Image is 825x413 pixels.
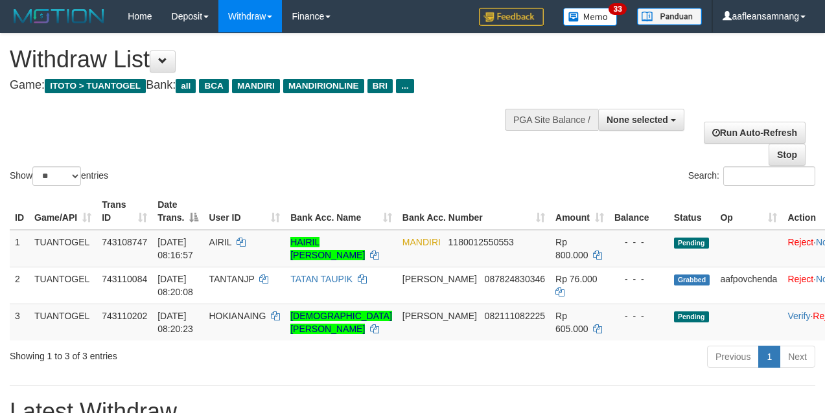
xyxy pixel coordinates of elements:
[614,236,664,249] div: - - -
[563,8,618,26] img: Button%20Memo.svg
[199,79,228,93] span: BCA
[10,6,108,26] img: MOTION_logo.png
[787,237,813,247] a: Reject
[674,311,709,322] span: Pending
[10,267,29,304] td: 2
[32,166,81,186] select: Showentries
[157,274,193,297] span: [DATE] 08:20:08
[555,274,598,284] span: Rp 76.000
[29,230,97,267] td: TUANTOGEL
[10,344,334,363] div: Showing 1 to 3 of 3 entries
[555,311,588,334] span: Rp 605.000
[10,230,29,267] td: 1
[674,238,709,249] span: Pending
[10,193,29,230] th: ID
[157,311,193,334] span: [DATE] 08:20:23
[152,193,203,230] th: Date Trans.: activate to sort column descending
[10,47,537,73] h1: Withdraw List
[550,193,609,230] th: Amount: activate to sort column ascending
[637,8,702,25] img: panduan.png
[10,304,29,340] td: 3
[787,311,810,321] a: Verify
[704,122,806,144] a: Run Auto-Refresh
[723,166,815,186] input: Search:
[485,274,545,284] span: Copy 087824830346 to clipboard
[203,193,285,230] th: User ID: activate to sort column ascending
[209,311,266,321] span: HOKIANAING
[176,79,196,93] span: all
[290,311,392,334] a: [DEMOGRAPHIC_DATA][PERSON_NAME]
[669,193,715,230] th: Status
[402,237,441,247] span: MANDIRI
[102,274,147,284] span: 743110084
[758,346,780,368] a: 1
[290,237,365,260] a: HAIRIL [PERSON_NAME]
[769,144,806,166] a: Stop
[505,109,598,131] div: PGA Site Balance /
[715,193,782,230] th: Op: activate to sort column ascending
[209,274,254,284] span: TANTANJP
[209,237,231,247] span: AIRIL
[485,311,545,321] span: Copy 082111082225 to clipboard
[285,193,397,230] th: Bank Acc. Name: activate to sort column ascending
[707,346,759,368] a: Previous
[29,267,97,304] td: TUANTOGEL
[780,346,815,368] a: Next
[479,8,544,26] img: Feedback.jpg
[674,274,710,285] span: Grabbed
[614,309,664,322] div: - - -
[45,79,146,93] span: ITOTO > TUANTOGEL
[157,237,193,260] span: [DATE] 08:16:57
[402,274,477,284] span: [PERSON_NAME]
[609,3,626,15] span: 33
[598,109,684,131] button: None selected
[448,237,514,247] span: Copy 1180012550553 to clipboard
[290,274,353,284] a: TATAN TAUPIK
[396,79,413,93] span: ...
[10,79,537,92] h4: Game: Bank:
[102,237,147,247] span: 743108747
[609,193,669,230] th: Balance
[367,79,393,93] span: BRI
[29,304,97,340] td: TUANTOGEL
[29,193,97,230] th: Game/API: activate to sort column ascending
[614,273,664,285] div: - - -
[402,311,477,321] span: [PERSON_NAME]
[688,166,815,186] label: Search:
[283,79,364,93] span: MANDIRIONLINE
[232,79,280,93] span: MANDIRI
[97,193,152,230] th: Trans ID: activate to sort column ascending
[102,311,147,321] span: 743110202
[787,274,813,284] a: Reject
[607,115,668,125] span: None selected
[10,166,108,186] label: Show entries
[397,193,550,230] th: Bank Acc. Number: activate to sort column ascending
[715,267,782,304] td: aafpovchenda
[555,237,588,260] span: Rp 800.000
